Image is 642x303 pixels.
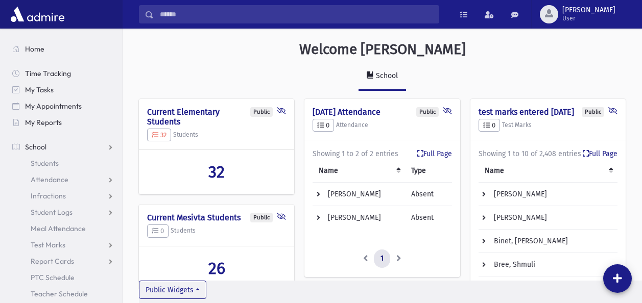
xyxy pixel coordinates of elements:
span: My Reports [25,118,62,127]
span: Student Logs [31,208,73,217]
h5: Students [147,129,286,142]
span: My Tasks [25,85,54,94]
a: Full Page [417,148,452,159]
span: 26 [208,259,225,278]
span: My Appointments [25,102,82,111]
td: [PERSON_NAME] [313,206,405,230]
div: Public [416,107,439,117]
a: Test Marks [4,237,122,253]
button: Public Widgets [139,281,206,299]
input: Search [154,5,439,23]
span: PTC Schedule [31,273,75,282]
td: Bree, Shmuli [479,253,617,276]
button: 32 [147,129,171,142]
a: My Appointments [4,98,122,114]
div: Public [582,107,604,117]
h3: Welcome [PERSON_NAME] [299,41,466,58]
td: [PERSON_NAME] [479,276,617,300]
span: 32 [152,131,167,139]
h4: Current Mesivta Students [147,213,286,222]
span: Time Tracking [25,69,71,78]
a: Meal Attendance [4,220,122,237]
td: Absent [405,206,452,230]
img: AdmirePro [8,4,67,24]
th: Name [313,159,405,183]
span: 0 [152,227,164,235]
a: 26 [147,259,286,278]
th: Name [479,159,617,183]
div: Showing 1 to 2 of 2 entries [313,148,451,159]
span: Students [31,159,59,168]
div: Public [250,107,273,117]
span: Attendance [31,175,68,184]
td: [PERSON_NAME] [479,183,617,206]
a: Student Logs [4,204,122,220]
h5: Attendance [313,119,451,132]
span: 32 [208,162,225,182]
span: Meal Attendance [31,224,86,233]
a: Home [4,41,122,57]
h4: test marks entered [DATE] [479,107,617,117]
a: Full Page [583,148,617,159]
span: User [562,14,615,22]
button: 0 [147,224,169,238]
td: Absent [405,183,452,206]
button: 0 [479,119,500,132]
button: 0 [313,119,334,132]
div: School [374,71,398,80]
span: Test Marks [31,240,65,249]
a: Time Tracking [4,65,122,82]
td: [PERSON_NAME] [479,206,617,230]
td: [PERSON_NAME] [313,183,405,206]
h5: Students [147,224,286,238]
span: Report Cards [31,257,74,266]
a: Report Cards [4,253,122,269]
a: Infractions [4,188,122,204]
span: Home [25,44,44,54]
span: 0 [483,121,495,129]
div: Public [250,213,273,222]
a: 1 [374,249,390,268]
span: [PERSON_NAME] [562,6,615,14]
div: Showing 1 to 10 of 2,408 entries [479,148,617,159]
span: 0 [317,121,329,129]
a: 32 [147,162,286,182]
a: My Reports [4,114,122,131]
a: School [4,139,122,155]
td: Binet, [PERSON_NAME] [479,230,617,253]
span: Infractions [31,191,66,200]
th: Type [405,159,452,183]
h4: [DATE] Attendance [313,107,451,117]
a: School [359,62,406,91]
a: Teacher Schedule [4,286,122,302]
span: School [25,142,46,151]
a: PTC Schedule [4,269,122,286]
a: Attendance [4,171,122,188]
a: Students [4,155,122,171]
a: My Tasks [4,82,122,98]
h4: Current Elementary Students [147,107,286,127]
h5: Test Marks [479,119,617,132]
span: Teacher Schedule [31,289,88,298]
